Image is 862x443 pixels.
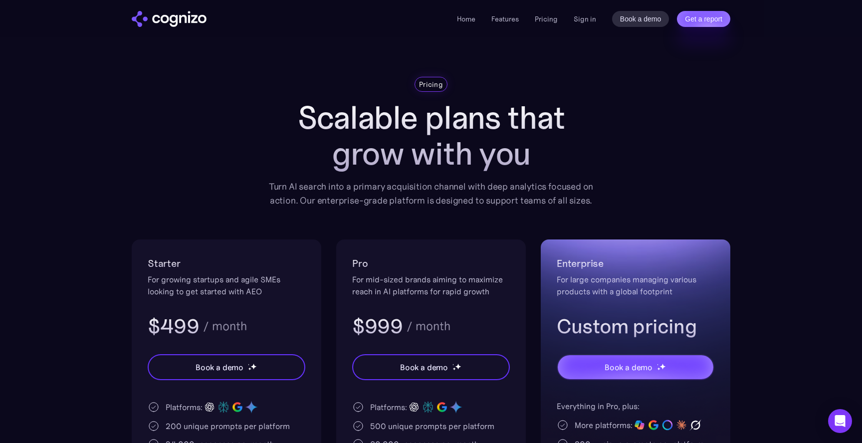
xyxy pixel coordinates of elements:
[457,14,475,23] a: Home
[452,367,456,371] img: star
[352,354,510,380] a: Book a demostarstarstar
[557,354,714,380] a: Book a demostarstarstar
[677,11,730,27] a: Get a report
[400,361,448,373] div: Book a demo
[455,363,461,370] img: star
[148,313,199,339] h3: $499
[148,273,305,297] div: For growing startups and agile SMEs looking to get started with AEO
[535,14,558,23] a: Pricing
[557,400,714,412] div: Everything in Pro, plus:
[574,13,596,25] a: Sign in
[612,11,669,27] a: Book a demo
[352,313,403,339] h3: $999
[407,320,450,332] div: / month
[657,364,658,365] img: star
[148,354,305,380] a: Book a demostarstarstar
[419,79,443,89] div: Pricing
[557,313,714,339] h3: Custom pricing
[248,367,251,371] img: star
[659,363,666,370] img: star
[196,361,243,373] div: Book a demo
[250,363,257,370] img: star
[452,364,454,365] img: star
[248,364,249,365] img: star
[557,255,714,271] h2: Enterprise
[166,401,203,413] div: Platforms:
[166,420,290,432] div: 200 unique prompts per platform
[575,419,633,431] div: More platforms:
[491,14,519,23] a: Features
[261,100,601,172] h1: Scalable plans that grow with you
[352,255,510,271] h2: Pro
[370,401,407,413] div: Platforms:
[132,11,207,27] img: cognizo logo
[657,367,660,371] img: star
[557,273,714,297] div: For large companies managing various products with a global footprint
[261,180,601,208] div: Turn AI search into a primary acquisition channel with deep analytics focused on action. Our ente...
[352,273,510,297] div: For mid-sized brands aiming to maximize reach in AI platforms for rapid growth
[828,409,852,433] div: Open Intercom Messenger
[148,255,305,271] h2: Starter
[132,11,207,27] a: home
[605,361,652,373] div: Book a demo
[203,320,247,332] div: / month
[370,420,494,432] div: 500 unique prompts per platform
